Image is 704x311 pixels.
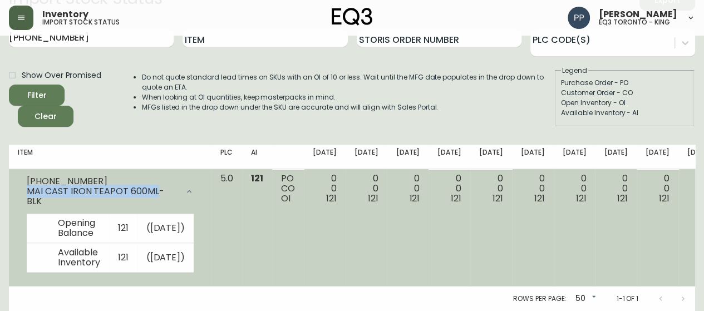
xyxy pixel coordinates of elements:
span: 121 [617,192,628,205]
div: 0 0 [437,174,461,204]
span: Show Over Promised [22,70,101,81]
th: Item [9,145,211,169]
span: Inventory [42,10,88,19]
div: PO CO [281,174,295,204]
div: 0 0 [355,174,378,204]
h5: eq3 toronto - king [599,19,670,26]
div: [PHONE_NUMBER] [27,176,178,186]
span: 121 [534,192,545,205]
div: 0 0 [479,174,503,204]
th: PLC [211,145,242,169]
div: Available Inventory - AI [561,108,688,118]
div: Open Inventory - OI [561,98,688,108]
div: 0 0 [313,174,337,204]
div: MAI CAST IRON TEAPOT 600ML-BLK [27,186,178,206]
td: ( [DATE] ) [137,214,194,243]
span: 121 [575,192,586,205]
span: [PERSON_NAME] [599,10,677,19]
div: 50 [570,290,598,308]
div: 0 0 [563,174,587,204]
div: 0 0 [521,174,545,204]
img: 93ed64739deb6bac3372f15ae91c6632 [568,7,590,29]
li: MFGs listed in the drop down under the SKU are accurate and will align with Sales Portal. [142,102,554,112]
p: 1-1 of 1 [616,294,638,304]
th: [DATE] [512,145,554,169]
td: 5.0 [211,169,242,287]
span: OI [281,192,291,205]
li: When looking at OI quantities, keep masterpacks in mind. [142,92,554,102]
div: [PHONE_NUMBER]MAI CAST IRON TEAPOT 600ML-BLK [18,174,203,209]
td: 121 [109,214,137,243]
span: 121 [659,192,669,205]
span: 121 [493,192,503,205]
button: Filter [9,85,65,106]
th: [DATE] [595,145,637,169]
h5: import stock status [42,19,120,26]
button: Clear [18,106,73,127]
li: Do not quote standard lead times on SKUs with an OI of 10 or less. Wait until the MFG date popula... [142,72,554,92]
legend: Legend [561,66,588,76]
th: [DATE] [387,145,429,169]
div: 0 0 [646,174,669,204]
div: 0 0 [396,174,420,204]
img: logo [332,8,373,26]
td: Available Inventory [49,243,109,273]
td: Opening Balance [49,214,109,243]
th: [DATE] [637,145,678,169]
div: 0 0 [604,174,628,204]
th: [DATE] [429,145,470,169]
th: AI [242,145,272,169]
div: Customer Order - CO [561,88,688,98]
td: 121 [109,243,137,273]
th: [DATE] [554,145,595,169]
th: [DATE] [470,145,512,169]
span: 121 [409,192,420,205]
th: [DATE] [346,145,387,169]
span: 121 [368,192,378,205]
p: Rows per page: [513,294,566,304]
span: Clear [27,110,65,124]
span: 121 [251,172,263,185]
th: [DATE] [304,145,346,169]
td: ( [DATE] ) [137,243,194,273]
span: 121 [451,192,461,205]
div: Purchase Order - PO [561,78,688,88]
span: 121 [326,192,337,205]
